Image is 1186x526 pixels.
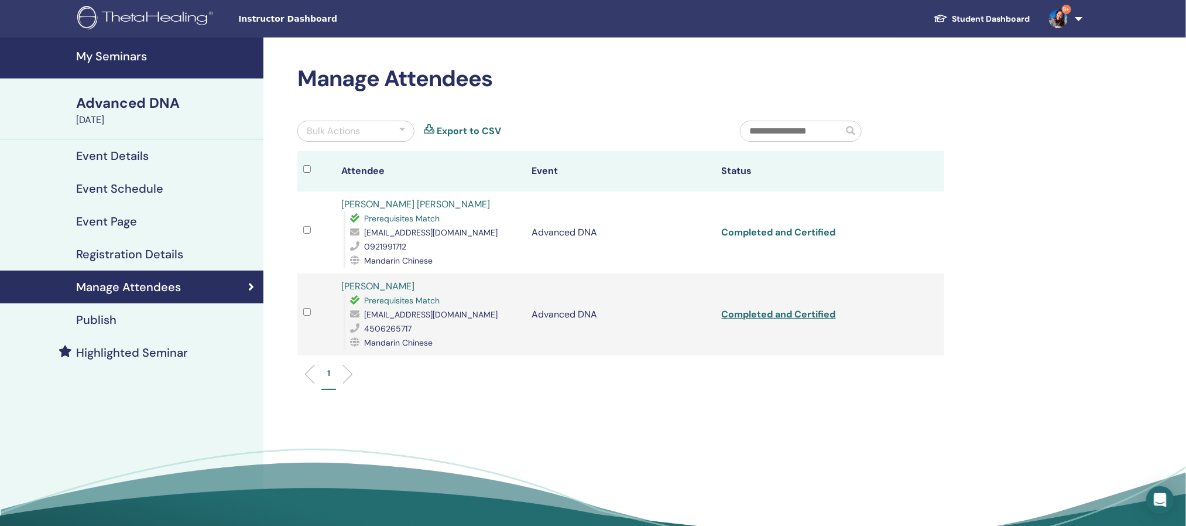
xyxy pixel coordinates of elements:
[307,124,360,138] div: Bulk Actions
[716,151,906,192] th: Status
[526,192,716,274] td: Advanced DNA
[526,274,716,356] td: Advanced DNA
[76,346,188,360] h4: Highlighted Seminar
[297,66,944,93] h2: Manage Attendees
[69,93,263,127] a: Advanced DNA[DATE]
[364,337,433,348] span: Mandarin Chinese
[76,93,256,113] div: Advanced DNA
[238,13,414,25] span: Instructor Dashboard
[77,6,217,32] img: logo.png
[76,182,163,196] h4: Event Schedule
[335,151,526,192] th: Attendee
[76,313,116,327] h4: Publish
[341,280,414,292] a: [PERSON_NAME]
[364,309,498,320] span: [EMAIL_ADDRESS][DOMAIN_NAME]
[76,247,183,261] h4: Registration Details
[76,149,149,163] h4: Event Details
[364,323,412,334] span: 4506265717
[364,295,440,306] span: Prerequisites Match
[76,113,256,127] div: [DATE]
[722,308,836,320] a: Completed and Certified
[364,255,433,266] span: Mandarin Chinese
[934,13,948,23] img: graduation-cap-white.svg
[526,151,716,192] th: Event
[76,49,256,63] h4: My Seminars
[364,241,406,252] span: 0921991712
[437,124,501,138] a: Export to CSV
[924,8,1040,30] a: Student Dashboard
[76,280,181,294] h4: Manage Attendees
[1049,9,1068,28] img: default.jpg
[364,227,498,238] span: [EMAIL_ADDRESS][DOMAIN_NAME]
[341,198,490,210] a: [PERSON_NAME] [PERSON_NAME]
[1062,5,1071,14] span: 9+
[327,367,330,380] p: 1
[364,213,440,224] span: Prerequisites Match
[722,226,836,238] a: Completed and Certified
[1146,486,1174,514] div: Open Intercom Messenger
[76,214,137,228] h4: Event Page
